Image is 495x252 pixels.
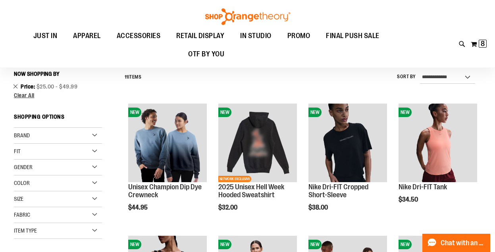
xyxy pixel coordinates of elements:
span: NETWORK EXCLUSIVE [218,176,251,182]
a: Unisex Champion Dip Dye Crewneck [128,183,202,199]
a: IN STUDIO [232,27,279,45]
div: product [395,100,481,223]
span: $25.00 - $49.99 [37,83,78,90]
img: 2025 Hell Week Hooded Sweatshirt [218,104,297,182]
span: 8 [481,40,485,48]
div: product [214,100,301,231]
a: FINAL PUSH SALE [318,27,387,45]
span: $32.00 [218,204,239,211]
a: 2025 Unisex Hell Week Hooded Sweatshirt [218,183,284,199]
span: Color [14,180,30,186]
img: Shop Orangetheory [204,8,291,25]
span: NEW [399,108,412,117]
span: Fit [14,148,21,154]
a: Nike Dri-FIT TankNEW [399,104,477,183]
img: Nike Dri-FIT Cropped Short-Sleeve [308,104,387,182]
span: NEW [308,108,322,117]
span: $44.95 [128,204,149,211]
span: RETAIL DISPLAY [176,27,224,45]
span: NEW [128,240,141,249]
a: PROMO [279,27,318,45]
h2: Items [125,71,142,83]
span: OTF BY YOU [188,45,224,63]
span: $38.00 [308,204,329,211]
span: NEW [218,240,231,249]
span: $34.50 [399,196,419,203]
a: RETAIL DISPLAY [168,27,232,45]
span: PROMO [287,27,310,45]
span: NEW [308,240,322,249]
span: Size [14,196,23,202]
div: product [304,100,391,231]
button: Now Shopping by [14,67,64,81]
span: 11 [125,74,128,80]
button: Chat with an Expert [422,234,491,252]
img: Nike Dri-FIT Tank [399,104,477,182]
span: NEW [128,108,141,117]
span: Gender [14,164,33,170]
span: Clear All [14,92,35,98]
a: ACCESSORIES [109,27,169,45]
a: Clear All [14,92,102,98]
span: IN STUDIO [240,27,272,45]
a: OTF BY YOU [180,45,232,63]
div: product [124,100,211,231]
a: Nike Dri-FIT Cropped Short-Sleeve [308,183,368,199]
a: Unisex Champion Dip Dye CrewneckNEW [128,104,207,183]
a: 2025 Hell Week Hooded SweatshirtNEWNETWORK EXCLUSIVE [218,104,297,183]
span: NEW [399,240,412,249]
span: Chat with an Expert [441,239,485,247]
span: Price [21,83,37,90]
strong: Shopping Options [14,110,102,128]
span: ACCESSORIES [117,27,161,45]
span: Fabric [14,212,30,218]
span: Brand [14,132,30,139]
img: Unisex Champion Dip Dye Crewneck [128,104,207,182]
label: Sort By [397,73,416,80]
a: APPAREL [65,27,109,45]
span: APPAREL [73,27,101,45]
span: FINAL PUSH SALE [326,27,379,45]
span: Item Type [14,227,37,234]
a: JUST IN [25,27,65,45]
span: JUST IN [33,27,58,45]
a: Nike Dri-FIT Tank [399,183,447,191]
a: Nike Dri-FIT Cropped Short-SleeveNEW [308,104,387,183]
span: NEW [218,108,231,117]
